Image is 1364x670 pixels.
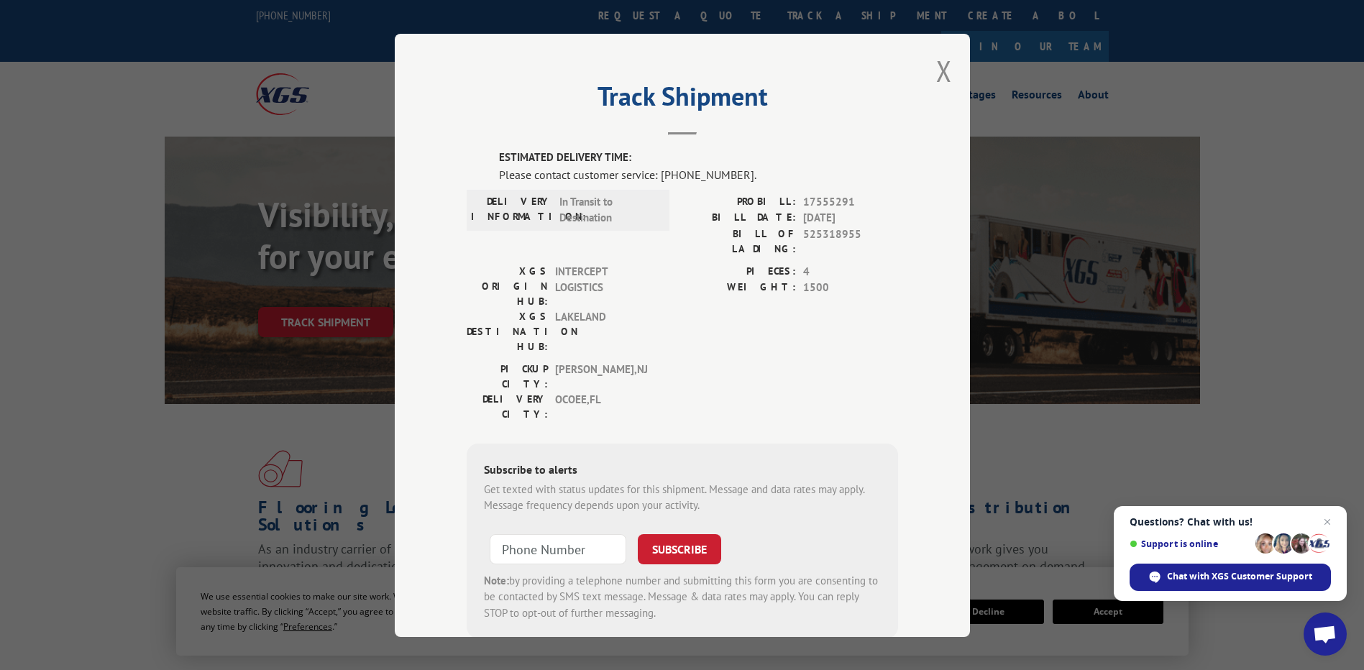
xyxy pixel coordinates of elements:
[682,226,796,256] label: BILL OF LADING:
[1167,570,1312,583] span: Chat with XGS Customer Support
[1130,564,1331,591] span: Chat with XGS Customer Support
[803,263,898,280] span: 4
[471,193,552,226] label: DELIVERY INFORMATION:
[467,263,548,308] label: XGS ORIGIN HUB:
[1130,538,1250,549] span: Support is online
[803,210,898,226] span: [DATE]
[682,263,796,280] label: PIECES:
[499,165,898,183] div: Please contact customer service: [PHONE_NUMBER].
[803,280,898,296] span: 1500
[1130,516,1331,528] span: Questions? Chat with us!
[682,210,796,226] label: BILL DATE:
[936,52,952,90] button: Close modal
[555,308,652,354] span: LAKELAND
[467,86,898,114] h2: Track Shipment
[484,460,881,481] div: Subscribe to alerts
[803,193,898,210] span: 17555291
[467,361,548,391] label: PICKUP CITY:
[682,193,796,210] label: PROBILL:
[559,193,656,226] span: In Transit to Destination
[638,533,721,564] button: SUBSCRIBE
[555,391,652,421] span: OCOEE , FL
[499,150,898,166] label: ESTIMATED DELIVERY TIME:
[555,361,652,391] span: [PERSON_NAME] , NJ
[1304,612,1347,656] a: Open chat
[682,280,796,296] label: WEIGHT:
[803,226,898,256] span: 525318955
[490,533,626,564] input: Phone Number
[484,481,881,513] div: Get texted with status updates for this shipment. Message and data rates may apply. Message frequ...
[467,391,548,421] label: DELIVERY CITY:
[555,263,652,308] span: INTERCEPT LOGISTICS
[484,573,509,587] strong: Note:
[467,308,548,354] label: XGS DESTINATION HUB:
[484,572,881,621] div: by providing a telephone number and submitting this form you are consenting to be contacted by SM...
